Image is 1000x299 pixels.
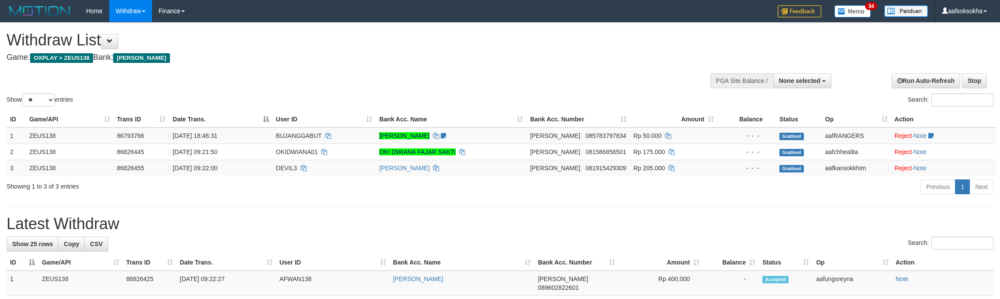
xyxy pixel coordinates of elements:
th: User ID: activate to sort column ascending [276,254,390,271]
span: Copy 085783797834 to clipboard [585,132,626,139]
a: Next [969,179,993,194]
th: Bank Acc. Number: activate to sort column ascending [526,111,630,127]
td: ZEUS138 [26,127,114,144]
div: - - - [721,148,772,156]
h1: Withdraw List [7,31,658,49]
span: Grabbed [779,149,804,156]
span: Copy 081915429309 to clipboard [585,165,626,172]
span: 86826445 [117,148,144,155]
span: [PERSON_NAME] [530,148,580,155]
span: BUJANGGABUT [276,132,322,139]
th: Game/API: activate to sort column ascending [26,111,114,127]
h1: Latest Withdraw [7,215,993,233]
span: [DATE] 09:21:50 [173,148,217,155]
th: Action [892,254,993,271]
span: [DATE] 18:46:31 [173,132,217,139]
span: Grabbed [779,165,804,172]
td: · [891,144,997,160]
span: 34 [865,2,877,10]
h4: Game: Bank: [7,53,658,62]
th: Status [776,111,822,127]
th: Amount: activate to sort column ascending [630,111,718,127]
a: 1 [955,179,970,194]
label: Search: [908,93,993,107]
span: Rp 205.000 [633,165,665,172]
th: User ID: activate to sort column ascending [273,111,376,127]
img: Button%20Memo.svg [834,5,871,17]
span: Grabbed [779,133,804,140]
span: Rp 50.000 [633,132,662,139]
a: OKI DWIANA FAJAR SAKTI [379,148,456,155]
a: Note [913,148,927,155]
span: Copy 081586856501 to clipboard [585,148,626,155]
a: Reject [895,132,912,139]
td: ZEUS138 [26,160,114,176]
a: [PERSON_NAME] [393,275,443,282]
span: None selected [779,77,820,84]
div: PGA Site Balance / [710,73,773,88]
span: CSV [90,241,103,247]
span: Rp 175.000 [633,148,665,155]
button: None selected [773,73,831,88]
span: 86826455 [117,165,144,172]
td: aafungsreyna [813,271,892,296]
th: Op: activate to sort column ascending [813,254,892,271]
img: panduan.png [884,5,928,17]
th: Amount: activate to sort column ascending [619,254,703,271]
span: Show 25 rows [12,241,53,247]
a: Note [913,132,927,139]
label: Show entries [7,93,73,107]
span: [PERSON_NAME] [530,132,580,139]
span: OKIDWIANA01 [276,148,318,155]
span: Copy 089602822601 to clipboard [538,284,578,291]
th: Trans ID: activate to sort column ascending [123,254,176,271]
a: [PERSON_NAME] [379,132,429,139]
td: ZEUS138 [38,271,123,296]
th: Trans ID: activate to sort column ascending [114,111,170,127]
td: Rp 400,000 [619,271,703,296]
div: - - - [721,164,772,172]
a: Reject [895,148,912,155]
span: 86793766 [117,132,144,139]
td: · [891,127,997,144]
td: ZEUS138 [26,144,114,160]
th: Bank Acc. Name: activate to sort column ascending [390,254,535,271]
td: · [891,160,997,176]
div: - - - [721,131,772,140]
th: ID [7,111,26,127]
a: Show 25 rows [7,237,59,251]
a: Stop [962,73,987,88]
td: 2 [7,144,26,160]
img: Feedback.jpg [778,5,821,17]
span: [PERSON_NAME] [113,53,170,63]
a: Note [896,275,909,282]
img: MOTION_logo.png [7,4,73,17]
span: [PERSON_NAME] [530,165,580,172]
a: Copy [58,237,85,251]
input: Search: [931,93,993,107]
input: Search: [931,237,993,250]
td: 1 [7,127,26,144]
th: Date Trans.: activate to sort column ascending [176,254,276,271]
div: Showing 1 to 3 of 3 entries [7,179,410,191]
td: 1 [7,271,38,296]
th: Op: activate to sort column ascending [822,111,891,127]
td: 86826425 [123,271,176,296]
th: Bank Acc. Number: activate to sort column ascending [534,254,619,271]
a: [PERSON_NAME] [379,165,429,172]
span: OXPLAY > ZEUS138 [30,53,93,63]
th: ID: activate to sort column descending [7,254,38,271]
a: Previous [920,179,955,194]
span: [PERSON_NAME] [538,275,588,282]
th: Status: activate to sort column ascending [759,254,813,271]
td: aafchhealita [822,144,891,160]
td: aafRANGERS [822,127,891,144]
th: Action [891,111,997,127]
td: aafkansokkhim [822,160,891,176]
th: Bank Acc. Name: activate to sort column ascending [376,111,526,127]
td: [DATE] 09:22:27 [176,271,276,296]
th: Balance [717,111,776,127]
a: Reject [895,165,912,172]
td: - [703,271,759,296]
select: Showentries [22,93,55,107]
